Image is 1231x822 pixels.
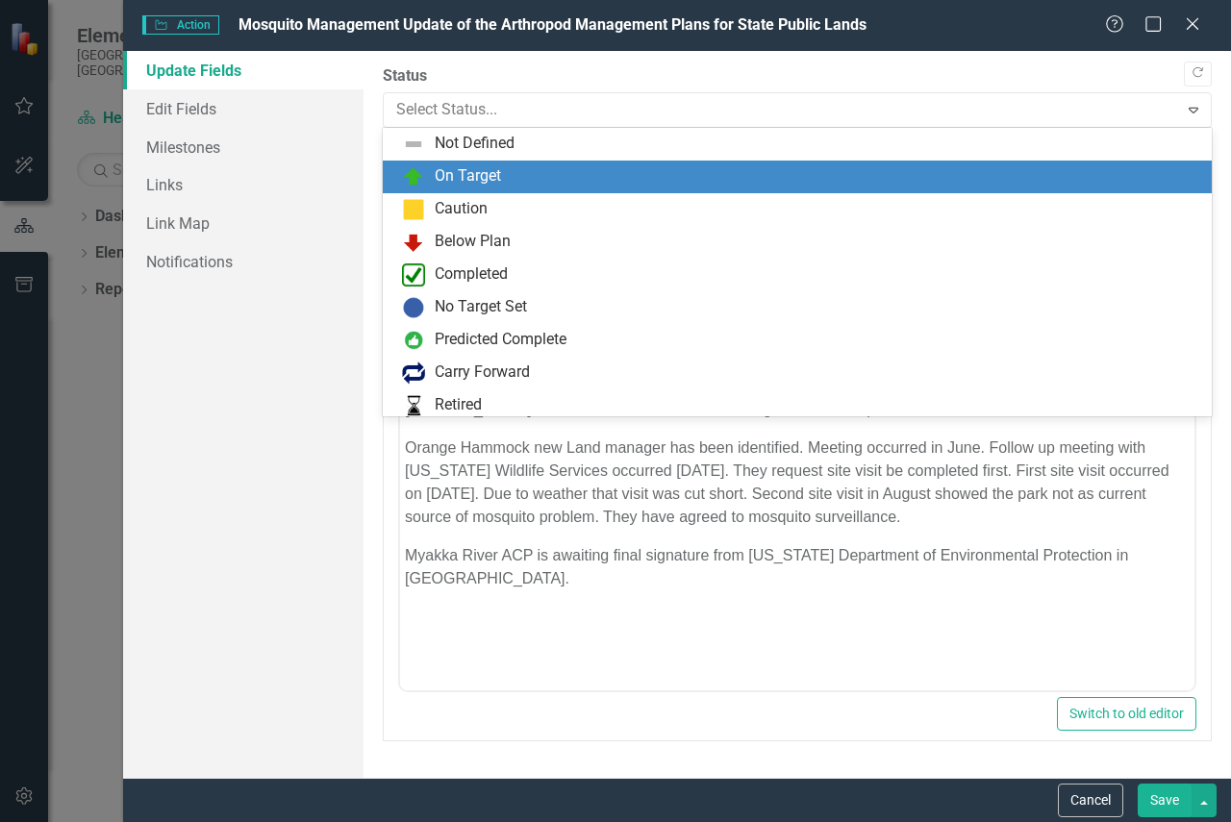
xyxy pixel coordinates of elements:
div: Carry Forward [435,361,530,384]
img: Below Plan [402,231,425,254]
div: Below Plan [435,231,511,253]
button: Cancel [1058,784,1123,817]
img: Not Defined [402,133,425,156]
div: Retired [435,394,482,416]
img: Retired [402,394,425,417]
img: Predicted Complete [402,329,425,352]
a: Milestones [123,128,364,166]
span: Action [142,15,219,35]
div: On Target [435,165,501,187]
label: Status [383,65,1212,87]
button: Switch to old editor [1057,697,1196,731]
img: Completed [402,263,425,286]
div: Caution [435,198,488,220]
img: On Target [402,165,425,188]
button: Save [1138,784,1192,817]
div: Predicted Complete [435,329,566,351]
div: Completed [435,263,508,286]
a: Edit Fields [123,89,364,128]
div: Not Defined [435,133,515,155]
span: Mosquito Management Update of the Arthropod Management Plans for State Public Lands [239,15,867,34]
img: Carry Forward [402,361,425,385]
a: Links [123,165,364,204]
iframe: Rich Text Area [400,355,1194,690]
img: Caution [402,198,425,221]
img: No Target Set [402,296,425,319]
div: No Target Set [435,296,527,318]
a: Link Map [123,204,364,242]
a: Notifications [123,242,364,281]
a: Update Fields [123,51,364,89]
